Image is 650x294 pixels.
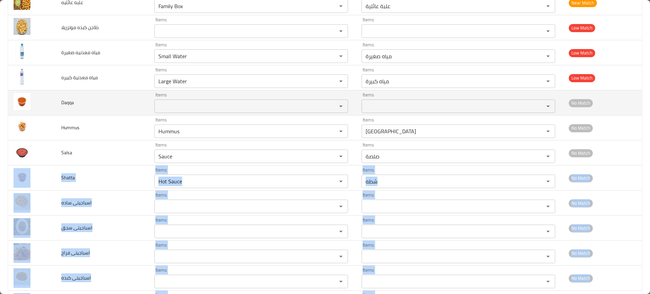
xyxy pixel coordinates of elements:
[61,23,99,32] span: طاجن كبده موتزريلا
[569,99,593,107] span: No Match
[543,26,553,36] button: Open
[336,76,346,86] button: Open
[14,193,30,210] img: اسباجيتى ساده
[543,152,553,161] button: Open
[61,173,75,182] span: Shatta
[336,51,346,61] button: Open
[14,93,30,110] img: Daqqa
[543,51,553,61] button: Open
[336,152,346,161] button: Open
[569,49,595,57] span: Low Match
[336,252,346,261] button: Open
[569,24,595,32] span: Low Match
[569,74,595,82] span: Low Match
[336,177,346,186] button: Open
[14,268,30,285] img: اسباجيتى كبده
[543,101,553,111] button: Open
[569,224,593,232] span: No Match
[569,199,593,207] span: No Match
[14,168,30,185] img: Shatta
[336,26,346,36] button: Open
[14,68,30,85] img: مياه معدنية كبيره
[336,1,346,11] button: Open
[61,248,90,257] span: اسباجيتى فراخ
[61,73,98,82] span: مياه معدنية كبيره
[543,277,553,286] button: Open
[569,124,593,132] span: No Match
[61,273,91,282] span: اسباجيتى كبده
[543,76,553,86] button: Open
[61,48,100,57] span: مياه معدنيه صغيرة
[61,198,92,207] span: اسباجيتى ساده
[14,43,30,60] img: مياه معدنيه صغيرة
[336,227,346,236] button: Open
[336,277,346,286] button: Open
[61,223,92,232] span: اسباجيتى سجق
[61,123,80,132] span: Hummus
[569,249,593,257] span: No Match
[569,274,593,282] span: No Match
[14,218,30,235] img: اسباجيتى سجق
[61,148,72,157] span: Salsa
[569,149,593,157] span: No Match
[336,202,346,211] button: Open
[543,127,553,136] button: Open
[543,252,553,261] button: Open
[543,1,553,11] button: Open
[14,118,30,135] img: Hummus
[543,177,553,186] button: Open
[14,143,30,160] img: Salsa
[543,227,553,236] button: Open
[336,127,346,136] button: Open
[14,243,30,260] img: اسباجيتى فراخ
[543,202,553,211] button: Open
[14,18,30,35] img: طاجن كبده موتزريلا
[569,174,593,182] span: No Match
[336,101,346,111] button: Open
[61,98,74,107] span: Daqqa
